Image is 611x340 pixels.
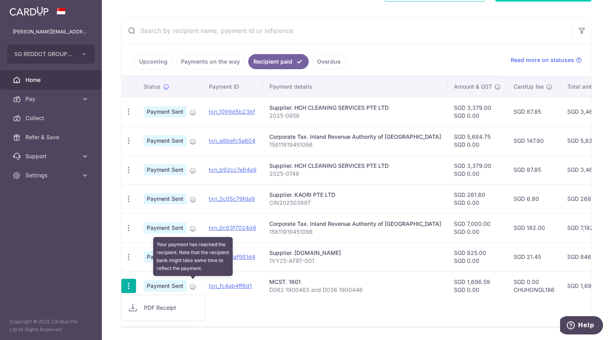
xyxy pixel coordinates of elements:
td: SGD 87.85 [507,155,561,184]
a: Read more on statuses [511,56,582,64]
span: Payment Sent [144,135,187,146]
td: SGD 846.45 [561,242,611,271]
span: Support [25,152,78,160]
div: MCST. 1601 [269,278,441,286]
td: SGD 5,832.55 [561,126,611,155]
td: SGD 0.00 CHUHONGL186 [507,271,561,300]
span: Payment Sent [144,251,187,262]
a: Payments on the way [176,54,245,69]
a: txn_e8befc5e604 [209,137,255,144]
span: Pay [25,95,78,103]
td: SGD 261.60 SGD 0.00 [448,184,507,213]
td: SGD 3,466.85 [561,155,611,184]
td: SGD 6.80 [507,184,561,213]
p: [PERSON_NAME][EMAIL_ADDRESS][PERSON_NAME][DOMAIN_NAME] [13,28,89,36]
a: txn_b92cc7e64a9 [209,166,257,173]
td: SGD 3,466.85 [561,97,611,126]
span: Home [25,76,78,84]
span: Read more on statuses [511,56,574,64]
td: SGD 1,696.59 [561,271,611,300]
iframe: Opens a widget where you can find more information [560,316,603,336]
span: Status [144,83,161,91]
span: Collect [25,114,78,122]
span: Payment Sent [144,222,187,233]
td: SGD 3,379.00 SGD 0.00 [448,155,507,184]
a: Overdue [312,54,346,69]
span: Payment Sent [144,164,187,175]
span: Refer & Save [25,133,78,141]
a: txn_3c05c79fda9 [209,195,255,202]
span: Payment Sent [144,280,187,291]
th: Payment ID [202,76,263,97]
span: Amount & GST [454,83,492,91]
p: 2025-0858 [269,112,441,120]
input: Search by recipient name, payment id or reference [121,18,572,43]
a: Recipient paid [248,54,309,69]
td: SGD 182.00 [507,213,561,242]
td: SGD 825.00 SGD 0.00 [448,242,507,271]
span: Settings [25,171,78,179]
td: SGD 5,684.75 SGD 0.00 [448,126,507,155]
td: SGD 147.80 [507,126,561,155]
p: 2025-0749 [269,170,441,178]
td: SGD 1,696.59 SGD 0.00 [448,271,507,300]
a: txn_1099d5b23bf [209,108,255,115]
button: SG REDDOT GROUP PTE. LTD. [7,45,95,64]
td: SGD 87.85 [507,97,561,126]
div: Supplier. HCH CLEANING SERVICES PTE LTD [269,104,441,112]
td: SGD 7,182.00 [561,213,611,242]
th: Payment details [263,76,448,97]
div: Supplier. HCH CLEANING SERVICES PTE LTD [269,162,441,170]
a: txn_fc4ab4ff6d1 [209,282,252,289]
div: Corporate Tax. Inland Revenue Authority of [GEOGRAPHIC_DATA] [269,133,441,141]
td: SGD 21.45 [507,242,561,271]
p: 1VY25-AFBT-001 [269,257,441,265]
p: 15811919451096 [269,141,441,149]
p: 15811919451096 [269,228,441,236]
p: D062 1900463 and D036 1900446 [269,286,441,294]
span: SG REDDOT GROUP PTE. LTD. [14,50,73,58]
div: Your payment has reached the recipient. Note that the recipient bank might take some time to refl... [153,237,233,276]
div: Supplier. KAORI PTE LTD [269,191,441,199]
td: SGD 3,379.00 SGD 0.00 [448,97,507,126]
span: CardUp fee [514,83,544,91]
td: SGD 7,000.00 SGD 0.00 [448,213,507,242]
span: Payment Sent [144,106,187,117]
a: txn_0c63f7024d4 [209,224,256,231]
a: Upcoming [134,54,173,69]
td: SGD 268.40 [561,184,611,213]
div: Corporate Tax. Inland Revenue Authority of [GEOGRAPHIC_DATA] [269,220,441,228]
span: Total amt. [567,83,593,91]
div: Supplier. [DOMAIN_NAME] [269,249,441,257]
p: CIN202503897 [269,199,441,207]
img: CardUp [10,6,49,16]
span: Payment Sent [144,193,187,204]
